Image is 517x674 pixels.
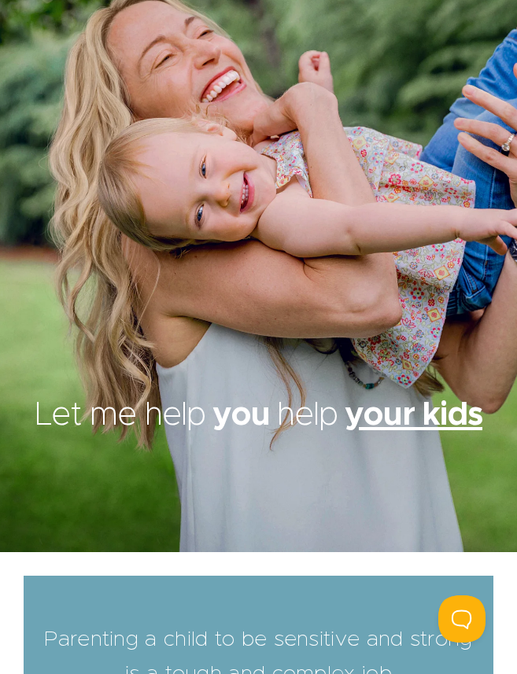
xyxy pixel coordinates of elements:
span: you [212,399,270,431]
span: help [277,399,338,431]
iframe: Toggle Customer Support [438,595,486,643]
h2: Parenting a child to be sensitive and strong [24,627,493,654]
u: your kids [345,399,482,431]
span: Let me help [35,399,205,431]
